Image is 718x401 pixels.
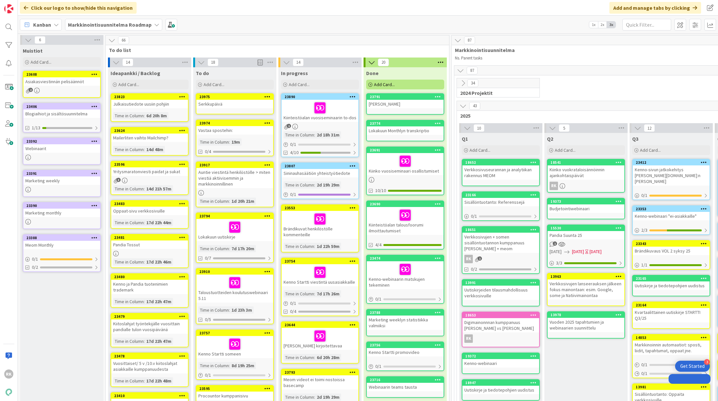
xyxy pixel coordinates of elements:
div: 23774 [370,121,444,126]
div: 19372 [462,353,539,359]
div: 23890 [282,94,358,100]
div: 19372Kenno-webinaari [462,353,539,368]
div: 18651Verkkosivujen + somen sisällöntuotannon kumppanuus [PERSON_NAME] + meom [462,227,539,253]
div: 23343 [636,241,710,246]
div: 23823 [111,94,188,100]
span: Add Card... [204,82,224,87]
div: 23406Blogiaihiot ja sisältösuunnitelma [23,104,100,118]
div: 23595 [196,386,273,392]
div: 23390 [26,203,100,208]
div: RK [462,255,539,263]
span: Kanban [33,21,51,29]
div: Kenno-sivun jatkokehitys [PERSON_NAME][DOMAIN_NAME]:n [PERSON_NAME] [633,165,710,186]
div: 23596Yritysmaratonviesti paidat ja sukat [111,162,188,176]
div: 23756Kenno Startti promovideo [367,342,444,356]
div: 23391Marketing weekly [23,171,100,185]
span: Add Card... [118,82,139,87]
div: Time in Column [198,198,229,205]
span: 1/13 [32,124,40,131]
div: 18651 [462,227,539,233]
div: 23794Lokakuun uutiskirje [196,213,273,241]
div: 23917Auntie viestintä henkilöstölle > miten viestiä aktiivisemmin ja markkinoinnillinen [196,162,273,188]
div: 19373 [548,199,624,204]
div: 18653 [462,312,539,318]
span: : [144,112,145,119]
div: Mailerliten vaihto Mailchimp? [111,134,188,142]
span: : [144,146,145,153]
div: 0/1 [282,299,358,307]
span: 34 [467,79,478,87]
div: [DATE] [590,248,602,255]
div: 23474 [367,255,444,261]
div: 0/1 [23,255,100,263]
div: Kenno-webinaarin matskujen tekeminen [367,261,444,289]
div: Brändikuvat henkilöstölle kommenteille [282,211,358,239]
div: 17d 22h 44m [145,219,173,226]
div: 23910 [199,269,273,274]
div: 0/1 [367,295,444,303]
div: 23553 [285,206,358,210]
span: 2x [598,21,607,28]
span: To do list [109,47,441,53]
div: 18541 [551,160,624,165]
div: 23624Mailerliten vaihto Mailchimp? [111,128,188,142]
span: 14 [122,58,133,66]
span: 1 / 1 [641,262,647,268]
div: 23353Kenno-webinaari "ei-asiakkaille" [633,206,710,220]
div: Asiakasviestinnän pelisäännöt [23,77,100,86]
div: 18541 [548,160,624,165]
div: 23412 [633,160,710,165]
div: 14853 [633,335,710,341]
div: 23974 [199,121,273,125]
input: Quick Filter... [622,19,671,31]
div: 23823Julkaisutiedote uusiin pohjiin [111,94,188,108]
div: 23390Marketing monthly [23,203,100,217]
div: 23392 [23,138,100,144]
div: 23793 [282,369,358,375]
div: 23483 [111,201,188,207]
span: 4/10 [290,149,299,156]
div: 0/1 [633,369,710,378]
span: : [144,219,145,226]
div: 23691 [370,148,444,152]
span: 20 [378,58,389,66]
div: 23910 [196,269,273,275]
span: Add Card... [640,147,661,153]
div: 23754 [282,258,358,264]
div: 14d 48m [145,146,165,153]
span: 10/10 [375,187,386,194]
span: : [314,181,315,188]
div: 23553 [282,205,358,211]
div: 23388 [23,235,100,241]
div: 23478Vuosittaiset/ 5 v /10.v kiitoslahjat asiakkaille kumppanuudesta [111,353,188,373]
div: 13991 [462,280,539,286]
div: 23595Procountor kumppanisivu [196,386,273,400]
span: 3 / 3 [556,260,562,266]
div: 23481 [111,235,188,240]
div: 23483 [114,201,188,206]
div: Open Get Started checklist, remaining modules: 3 [675,361,710,372]
div: 23165Uutiskirje ja tiedotepohjien uudistus [633,276,710,290]
span: In progress [281,70,308,76]
div: 23716Webinaarin teams tausta [367,377,444,391]
div: 23474 [370,256,444,261]
div: 15530 [548,225,624,231]
div: 13981 [633,384,710,390]
div: 23343Brändikuvaus VOL 2 syksy 25 [633,241,710,255]
span: : [229,245,230,252]
span: 0 / 1 [290,191,296,198]
div: 23807Sininauhasäätiön yhteistyötiedote [282,163,358,177]
div: 0/1 [462,212,539,220]
span: [DATE] [550,248,562,255]
span: 1x [589,21,598,28]
div: Time in Column [113,219,144,226]
span: 3x [607,21,616,28]
div: 23890 [285,95,358,99]
span: Q2 [547,136,553,142]
div: 23483Oppaat-sivu verkkosivuille [111,201,188,215]
span: 12 [644,124,655,132]
div: 23975Serkkupäivä [196,94,273,108]
div: 23774 [367,121,444,126]
div: 23690Kiinteistöalan talousfoorumi ilmoittautumiset [367,201,444,235]
span: 2 [29,88,33,92]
